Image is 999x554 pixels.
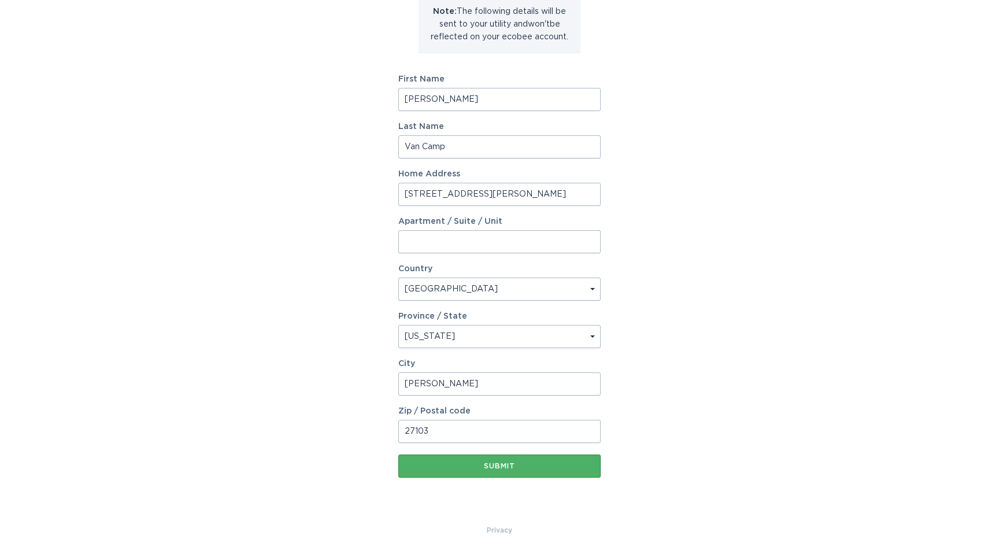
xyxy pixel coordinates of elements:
label: City [398,360,601,368]
a: Privacy Policy & Terms of Use [487,524,512,537]
label: Country [398,265,432,273]
label: Last Name [398,123,601,131]
label: Apartment / Suite / Unit [398,217,601,226]
p: The following details will be sent to your utility and won't be reflected on your ecobee account. [427,5,572,43]
label: First Name [398,75,601,83]
div: Submit [404,463,595,470]
strong: Note: [433,8,457,16]
label: Home Address [398,170,601,178]
button: Submit [398,455,601,478]
label: Province / State [398,312,467,320]
label: Zip / Postal code [398,407,601,415]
